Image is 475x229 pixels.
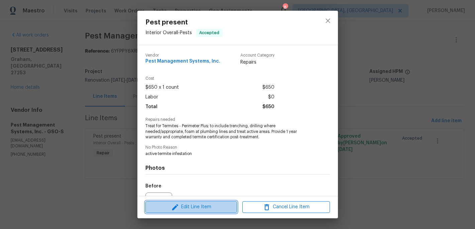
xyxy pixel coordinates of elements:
[145,83,179,92] span: $650 x 1 count
[145,123,312,140] span: Treat for Termites - Perimeter Plus; to include trenching, drilling where needed/appropriate, foa...
[145,151,312,157] span: active termite infestation
[240,53,274,58] span: Account Category
[244,203,328,211] span: Cancel Line Item
[262,83,274,92] span: $650
[320,13,336,29] button: close
[145,76,274,81] span: Cost
[145,19,223,26] span: Pest present
[145,59,220,64] span: Pest Management Systems, Inc.
[145,102,157,112] span: Total
[145,92,158,102] span: Labor
[145,53,220,58] span: Vendor
[283,4,287,11] div: 8
[145,201,237,213] button: Edit Line Item
[145,165,330,171] h4: Photos
[145,30,192,35] span: Interior Overall - Pests
[145,145,330,150] span: No Photo Reason
[145,118,330,122] span: Repairs needed
[240,59,274,66] span: Repairs
[268,92,274,102] span: $0
[147,203,235,211] span: Edit Line Item
[197,29,222,36] span: Accepted
[242,201,330,213] button: Cancel Line Item
[262,102,274,112] span: $650
[145,184,161,188] h5: Before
